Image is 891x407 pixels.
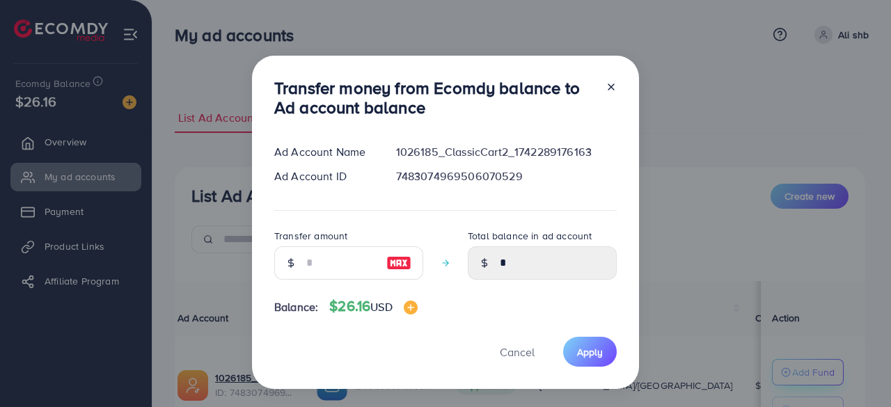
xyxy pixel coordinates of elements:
[274,229,347,243] label: Transfer amount
[263,168,385,184] div: Ad Account ID
[404,301,418,314] img: image
[385,168,628,184] div: 7483074969506070529
[386,255,411,271] img: image
[329,298,417,315] h4: $26.16
[563,337,617,367] button: Apply
[468,229,592,243] label: Total balance in ad account
[482,337,552,367] button: Cancel
[274,78,594,118] h3: Transfer money from Ecomdy balance to Ad account balance
[500,344,535,360] span: Cancel
[385,144,628,160] div: 1026185_ClassicCart2_1742289176163
[577,345,603,359] span: Apply
[274,299,318,315] span: Balance:
[832,344,881,397] iframe: Chat
[370,299,392,314] span: USD
[263,144,385,160] div: Ad Account Name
